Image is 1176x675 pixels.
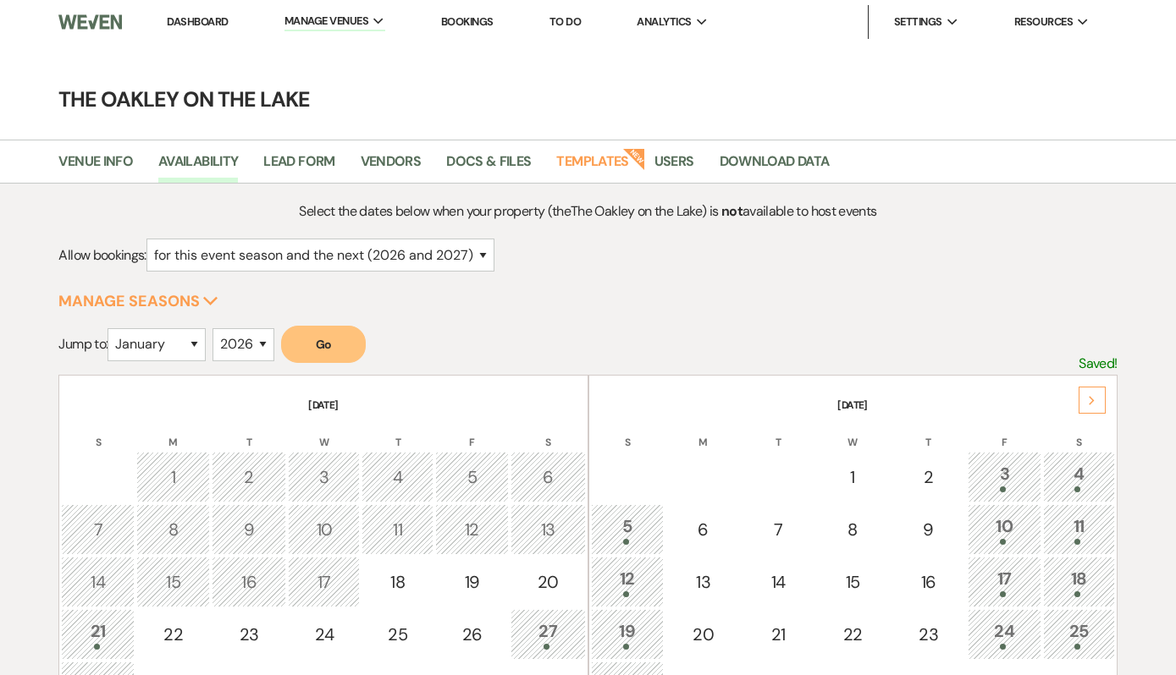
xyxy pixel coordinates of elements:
[263,151,334,183] a: Lead Form
[58,4,122,40] img: Weven Logo
[977,513,1032,545] div: 10
[600,618,655,650] div: 19
[675,517,732,542] div: 6
[600,513,655,545] div: 5
[158,151,238,183] a: Availability
[446,151,531,183] a: Docs & Files
[146,464,201,490] div: 1
[435,414,509,450] th: F
[1052,618,1106,650] div: 25
[743,414,814,450] th: T
[61,414,135,450] th: S
[900,517,957,542] div: 9
[520,618,577,650] div: 27
[900,622,957,647] div: 23
[752,517,805,542] div: 7
[968,414,1041,450] th: F
[511,414,586,450] th: S
[752,622,805,647] div: 21
[362,414,433,450] th: T
[221,569,278,595] div: 16
[1052,566,1106,597] div: 18
[591,414,665,450] th: S
[221,517,278,542] div: 9
[977,618,1032,650] div: 24
[371,464,424,490] div: 4
[622,146,646,170] strong: New
[70,618,125,650] div: 21
[825,464,881,490] div: 1
[167,14,228,29] a: Dashboard
[825,622,881,647] div: 22
[900,464,957,490] div: 2
[444,517,500,542] div: 12
[891,414,966,450] th: T
[444,569,500,595] div: 19
[191,200,986,222] p: Select the dates below when your property (the The Oakley on the Lake ) is available to host events
[556,151,628,183] a: Templates
[58,335,108,353] span: Jump to:
[146,622,201,647] div: 22
[221,464,278,490] div: 2
[444,622,500,647] div: 26
[61,377,585,413] th: [DATE]
[212,414,287,450] th: T
[281,326,366,363] button: Go
[977,566,1032,597] div: 17
[1052,461,1106,492] div: 4
[900,569,957,595] div: 16
[146,517,201,542] div: 8
[146,569,201,595] div: 15
[1014,14,1073,30] span: Resources
[825,517,881,542] div: 8
[675,622,732,647] div: 20
[1052,513,1106,545] div: 11
[444,464,500,490] div: 5
[58,151,133,183] a: Venue Info
[752,569,805,595] div: 14
[361,151,422,183] a: Vendors
[816,414,890,450] th: W
[549,14,581,29] a: To Do
[297,569,351,595] div: 17
[894,14,942,30] span: Settings
[288,414,360,450] th: W
[297,464,351,490] div: 3
[371,569,424,595] div: 18
[1079,353,1117,375] p: Saved!
[600,566,655,597] div: 12
[520,569,577,595] div: 20
[720,151,830,183] a: Download Data
[371,517,424,542] div: 11
[297,622,351,647] div: 24
[221,622,278,647] div: 23
[70,569,125,595] div: 14
[520,517,577,542] div: 13
[441,14,494,29] a: Bookings
[721,202,743,220] strong: not
[977,461,1032,492] div: 3
[591,377,1115,413] th: [DATE]
[654,151,694,183] a: Users
[675,569,732,595] div: 13
[665,414,741,450] th: M
[58,246,146,264] span: Allow bookings:
[284,13,368,30] span: Manage Venues
[58,294,218,309] button: Manage Seasons
[637,14,691,30] span: Analytics
[825,569,881,595] div: 15
[297,517,351,542] div: 10
[136,414,210,450] th: M
[1043,414,1115,450] th: S
[371,622,424,647] div: 25
[520,464,577,490] div: 6
[70,517,125,542] div: 7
